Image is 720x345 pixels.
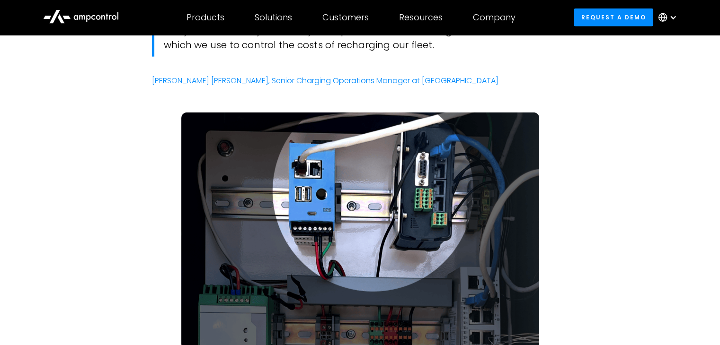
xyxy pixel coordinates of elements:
div: Resources [399,12,443,23]
div: Products [187,12,224,23]
blockquote: A key feature we rely on heavily is Ampcontrol’s load management functionalities, which we use to... [152,19,568,57]
a: Request a demo [574,9,653,26]
a: [PERSON_NAME] [PERSON_NAME], Senior Charging Operations Manager at [GEOGRAPHIC_DATA] [152,75,498,86]
div: Customers [322,12,369,23]
div: Solutions [255,12,292,23]
div: Company [473,12,516,23]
